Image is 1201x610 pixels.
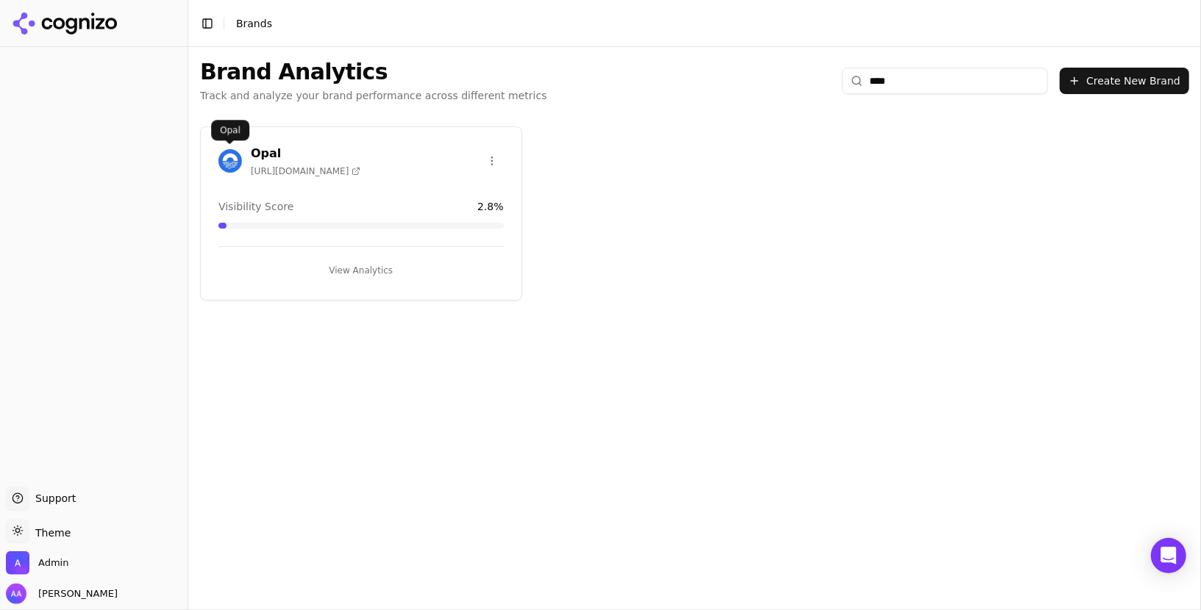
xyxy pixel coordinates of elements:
[1151,538,1186,573] div: Open Intercom Messenger
[29,527,71,539] span: Theme
[218,149,242,173] img: Opal
[6,551,68,575] button: Open organization switcher
[236,18,272,29] span: Brands
[218,259,504,282] button: View Analytics
[236,16,272,31] nav: breadcrumb
[251,165,360,177] span: [URL][DOMAIN_NAME]
[6,584,118,604] button: Open user button
[1060,68,1189,94] button: Create New Brand
[32,587,118,600] span: [PERSON_NAME]
[29,491,76,506] span: Support
[200,88,547,103] p: Track and analyze your brand performance across different metrics
[220,124,240,136] p: Opal
[200,59,547,85] h1: Brand Analytics
[477,199,504,214] span: 2.8 %
[6,551,29,575] img: Admin
[6,584,26,604] img: Alp Aysan
[251,145,360,162] h3: Opal
[38,556,68,570] span: Admin
[218,199,293,214] span: Visibility Score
